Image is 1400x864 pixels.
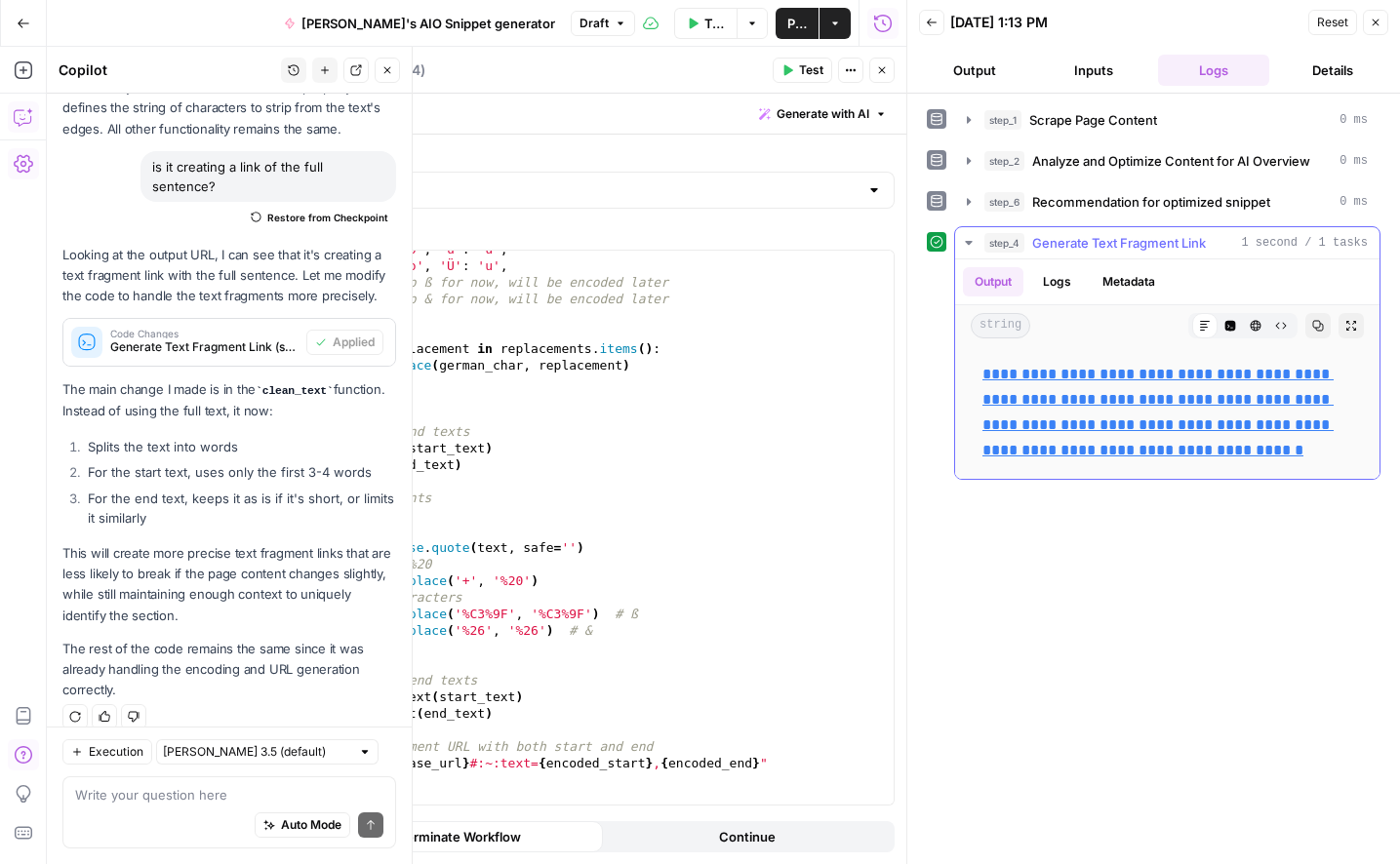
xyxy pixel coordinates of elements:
span: Execution [89,743,143,761]
div: Write code [161,94,906,134]
label: Select Language [173,146,895,166]
button: Output [963,267,1023,296]
span: Generate Text Fragment Link [1032,233,1206,253]
span: Reset [1317,14,1348,31]
button: Restore from Checkpoint [243,206,396,229]
span: Recommendation for optimized snippet [1032,192,1270,212]
p: The rest of the code remains the same since it was already handling the encoding and URL generati... [62,639,396,700]
span: Analyze and Optimize Content for AI Overview [1032,151,1310,171]
code: clean_text [256,385,333,397]
button: 0 ms [955,145,1380,177]
input: Claude Sonnet 3.5 (default) [163,742,350,762]
p: The original line had incorrectly escaped quotes which caused a syntax error. The fixed version p... [62,57,396,139]
input: Python [185,180,859,200]
span: step_2 [984,151,1024,171]
p: The main change I made is in the function. Instead of using the full text, it now: [62,379,396,421]
li: Splits the text into words [83,437,396,456]
span: Auto Mode [281,816,341,834]
button: Applied [306,330,383,355]
span: step_6 [984,192,1024,212]
li: For the start text, uses only the first 3-4 words [83,462,396,482]
span: string [971,313,1030,338]
span: Draft [580,15,609,32]
span: 0 ms [1340,152,1368,170]
button: Details [1277,55,1388,86]
button: 0 ms [955,104,1380,136]
button: Logs [1031,267,1083,296]
p: This will create more precise text fragment links that are less likely to break if the page conte... [62,543,396,626]
button: Draft [571,11,635,36]
span: Test Workflow [704,14,726,33]
span: Continue [719,827,776,846]
span: Code Changes [110,329,299,338]
li: For the end text, keeps it as is if it's short, or limits it similarly [83,489,396,528]
button: 1 second / 1 tasks [955,227,1380,258]
label: Function [173,224,895,244]
span: Terminate Workflow [398,827,521,846]
button: [PERSON_NAME]'s AIO Snippet generator [272,8,567,39]
span: Test [799,61,823,79]
button: Auto Mode [255,812,350,838]
button: Logs [1158,55,1269,86]
div: Copilot [59,60,275,80]
span: Generate with AI [777,105,869,123]
div: 1 second / 1 tasks [955,259,1380,479]
button: Output [919,55,1030,86]
span: Publish [787,14,807,33]
button: Test [773,58,832,83]
span: step_1 [984,110,1021,130]
button: Metadata [1091,267,1167,296]
span: Restore from Checkpoint [267,210,388,225]
button: Publish [776,8,819,39]
span: Scrape Page Content [1029,110,1157,130]
span: 0 ms [1340,193,1368,211]
span: step_4 [984,233,1024,253]
div: is it creating a link of the full sentence? [140,151,396,202]
span: [PERSON_NAME]'s AIO Snippet generator [301,14,555,33]
span: 1 second / 1 tasks [1241,234,1368,252]
button: 0 ms [955,186,1380,217]
button: Reset [1308,10,1357,35]
button: Execution [62,739,152,765]
button: Test Workflow [674,8,738,39]
span: 0 ms [1340,111,1368,129]
button: Continue [603,821,891,852]
span: Generate Text Fragment Link (step_4) [110,338,299,356]
span: Applied [333,334,375,351]
button: Generate with AI [751,101,895,127]
button: Inputs [1038,55,1149,86]
p: Looking at the output URL, I can see that it's creating a text fragment link with the full senten... [62,245,396,306]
